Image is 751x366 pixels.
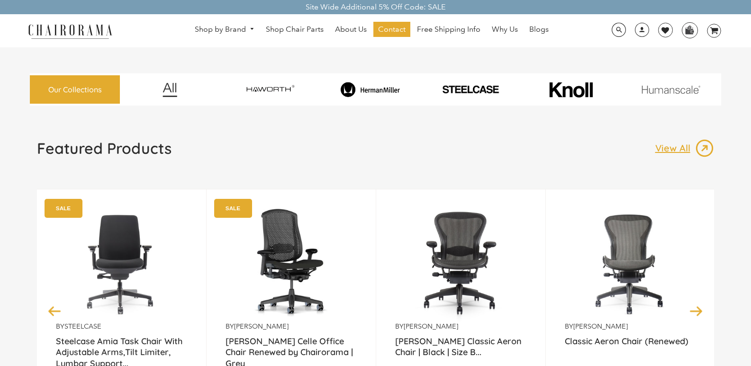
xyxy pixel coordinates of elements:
[226,204,357,322] a: Herman Miller Celle Office Chair Renewed by Chairorama | Grey - chairorama Herman Miller Celle Of...
[226,322,357,331] p: by
[158,22,586,39] nav: DesktopNavigation
[565,204,696,322] img: Classic Aeron Chair (Renewed) - chairorama
[565,204,696,322] a: Classic Aeron Chair (Renewed) - chairorama Classic Aeron Chair (Renewed) - chairorama
[525,22,553,37] a: Blogs
[655,142,695,154] p: View All
[226,204,357,322] img: Herman Miller Celle Office Chair Renewed by Chairorama | Grey - chairorama
[322,82,418,97] img: image_8_173eb7e0-7579-41b4-bc8e-4ba0b8ba93e8.png
[412,22,485,37] a: Free Shipping Info
[23,23,118,39] img: chairorama
[234,322,289,330] a: [PERSON_NAME]
[30,75,120,104] a: Our Collections
[46,303,63,319] button: Previous
[565,322,696,331] p: by
[37,139,172,165] a: Featured Products
[688,303,705,319] button: Next
[266,25,324,35] span: Shop Chair Parts
[695,139,714,158] img: image_13.png
[573,322,628,330] a: [PERSON_NAME]
[144,82,196,97] img: image_12.png
[395,336,526,359] a: [PERSON_NAME] Classic Aeron Chair | Black | Size B...
[226,336,357,359] a: [PERSON_NAME] Celle Office Chair Renewed by Chairorama | Grey
[378,25,406,35] span: Contact
[422,84,519,95] img: PHOTO-2024-07-09-00-53-10-removebg-preview.png
[56,204,187,322] img: Amia Chair by chairorama.com
[37,139,172,158] h1: Featured Products
[682,23,697,37] img: WhatsApp_Image_2024-07-12_at_16.23.01.webp
[56,204,187,322] a: Amia Chair by chairorama.com Renewed Amia Chair chairorama.com
[335,25,367,35] span: About Us
[330,22,371,37] a: About Us
[565,336,696,359] a: Classic Aeron Chair (Renewed)
[529,25,549,35] span: Blogs
[487,22,523,37] a: Why Us
[56,322,187,331] p: by
[404,322,458,330] a: [PERSON_NAME]
[395,204,526,322] img: Herman Miller Classic Aeron Chair | Black | Size B (Renewed) - chairorama
[417,25,480,35] span: Free Shipping Info
[373,22,410,37] a: Contact
[56,336,187,359] a: Steelcase Amia Task Chair With Adjustable Arms,Tilt Limiter, Lumbar Support...
[222,79,318,100] img: image_7_14f0750b-d084-457f-979a-a1ab9f6582c4.png
[528,81,614,98] img: image_10_1.png
[226,205,240,211] text: SALE
[395,322,526,331] p: by
[261,22,328,37] a: Shop Chair Parts
[492,25,518,35] span: Why Us
[395,204,526,322] a: Herman Miller Classic Aeron Chair | Black | Size B (Renewed) - chairorama Herman Miller Classic A...
[56,205,71,211] text: SALE
[655,139,714,158] a: View All
[64,322,101,330] a: Steelcase
[190,22,259,37] a: Shop by Brand
[623,85,719,94] img: image_11.png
